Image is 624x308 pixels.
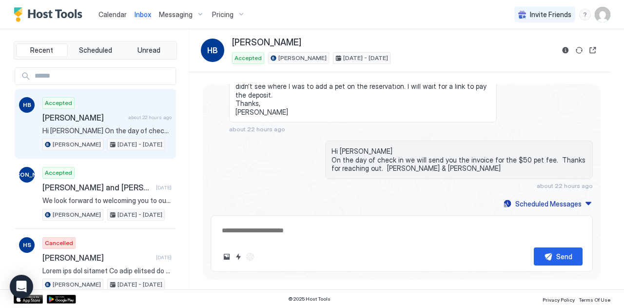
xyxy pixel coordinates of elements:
[14,7,87,22] a: Host Tools Logo
[70,43,121,57] button: Scheduled
[543,297,575,303] span: Privacy Policy
[14,41,177,60] div: tab-group
[573,44,585,56] button: Sync reservation
[45,168,72,177] span: Accepted
[233,251,244,263] button: Quick reply
[42,196,172,205] span: We look forward to welcoming you to our [PERSON_NAME]. You will receive your check in instruction...
[135,9,151,20] a: Inbox
[123,43,175,57] button: Unread
[10,275,33,298] div: Open Intercom Messenger
[543,294,575,304] a: Privacy Policy
[30,46,53,55] span: Recent
[278,54,327,62] span: [PERSON_NAME]
[23,241,31,249] span: HS
[23,101,31,109] span: HB
[560,44,571,56] button: Reservation information
[207,44,218,56] span: HB
[14,295,43,304] a: App Store
[587,44,599,56] button: Open reservation
[156,185,172,191] span: [DATE]
[98,10,127,19] span: Calendar
[137,46,160,55] span: Unread
[579,297,610,303] span: Terms Of Use
[343,54,388,62] span: [DATE] - [DATE]
[53,210,101,219] span: [PERSON_NAME]
[3,170,51,179] span: [PERSON_NAME]
[98,9,127,20] a: Calendar
[79,46,112,55] span: Scheduled
[534,247,583,266] button: Send
[128,114,172,121] span: about 22 hours ago
[117,140,162,149] span: [DATE] - [DATE]
[221,251,233,263] button: Upload image
[45,239,73,247] span: Cancelled
[235,74,490,117] span: Hello, thank you for the valuable information. I will be bringing my dog. I’m sorry I didn’t see ...
[42,267,172,275] span: Lorem ips dol sitamet Co adip elitsed do eiusmodte inc ut lab Etdolore Magna. Ali eni admin ve qu...
[234,54,262,62] span: Accepted
[53,140,101,149] span: [PERSON_NAME]
[45,99,72,107] span: Accepted
[159,10,193,19] span: Messaging
[515,199,582,209] div: Scheduled Messages
[42,183,152,192] span: [PERSON_NAME] and [PERSON_NAME]
[42,253,152,263] span: [PERSON_NAME]
[579,9,591,21] div: menu
[156,254,172,261] span: [DATE]
[212,10,234,19] span: Pricing
[117,210,162,219] span: [DATE] - [DATE]
[16,43,68,57] button: Recent
[288,296,331,302] span: © 2025 Host Tools
[117,280,162,289] span: [DATE] - [DATE]
[229,125,285,133] span: about 22 hours ago
[42,113,124,123] span: [PERSON_NAME]
[556,251,572,262] div: Send
[595,7,610,22] div: User profile
[331,147,586,173] span: Hi [PERSON_NAME] On the day of check in we will send you the invoice for the $50 pet fee. Thanks ...
[530,10,571,19] span: Invite Friends
[47,295,76,304] a: Google Play Store
[502,197,593,210] button: Scheduled Messages
[53,280,101,289] span: [PERSON_NAME]
[135,10,151,19] span: Inbox
[31,68,175,84] input: Input Field
[232,37,301,48] span: [PERSON_NAME]
[537,182,593,189] span: about 22 hours ago
[579,294,610,304] a: Terms Of Use
[42,126,172,135] span: Hi [PERSON_NAME] On the day of check in we will send you the invoice for the $50 pet fee. Thanks ...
